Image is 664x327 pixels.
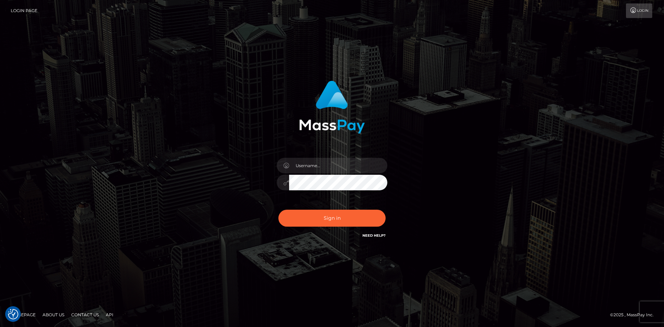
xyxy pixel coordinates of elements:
[610,311,659,319] div: © 2025 , MassPay Inc.
[8,309,18,319] img: Revisit consent button
[626,3,652,18] a: Login
[299,81,365,134] img: MassPay Login
[40,309,67,320] a: About Us
[278,210,386,227] button: Sign in
[11,3,37,18] a: Login Page
[289,158,387,173] input: Username...
[103,309,116,320] a: API
[362,233,386,238] a: Need Help?
[68,309,102,320] a: Contact Us
[8,309,18,319] button: Consent Preferences
[8,309,38,320] a: Homepage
